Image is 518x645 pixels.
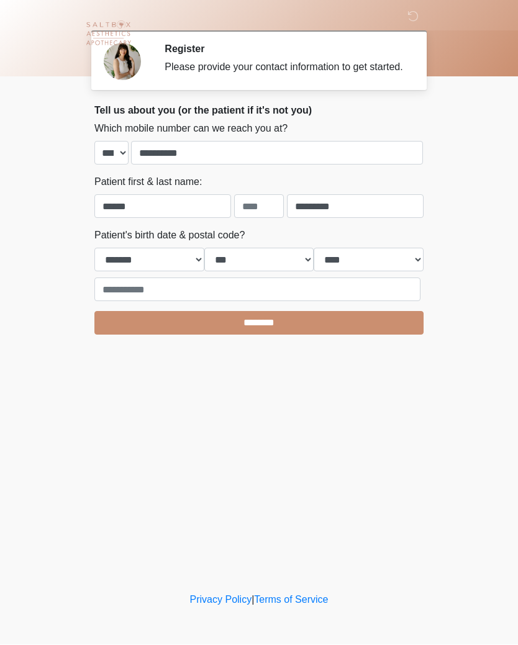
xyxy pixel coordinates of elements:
a: | [252,595,254,605]
a: Privacy Policy [190,595,252,605]
a: Terms of Service [254,595,328,605]
label: Patient first & last name: [94,175,202,190]
img: Saltbox Aesthetics Logo [82,9,135,62]
label: Which mobile number can we reach you at? [94,122,288,137]
h2: Tell us about you (or the patient if it's not you) [94,105,424,117]
label: Patient's birth date & postal code? [94,228,245,243]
